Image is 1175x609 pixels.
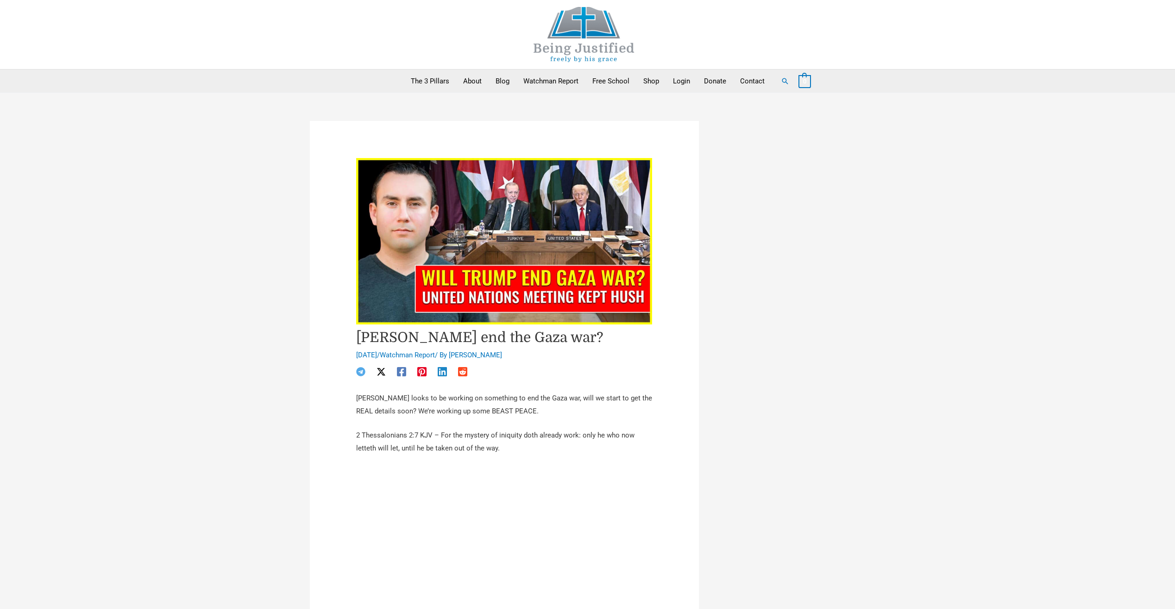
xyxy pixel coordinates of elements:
a: Donate [697,70,733,93]
a: Telegram [356,367,365,376]
p: 2 Thessalonians 2:7 KJV – For the mystery of iniquity doth already work: only he who now letteth ... [356,429,653,455]
a: Watchman Report [516,70,585,93]
a: Search button [781,77,789,85]
a: Facebook [397,367,406,376]
a: View Shopping Cart, empty [798,77,811,85]
span: [DATE] [356,351,377,359]
img: Being Justified [515,7,653,62]
a: Watchman Report [380,351,435,359]
a: About [456,70,489,93]
a: Free School [585,70,636,93]
nav: Primary Site Navigation [404,70,772,93]
span: 0 [803,78,806,85]
a: Shop [636,70,666,93]
h1: [PERSON_NAME] end the Gaza war? [356,329,653,346]
a: The 3 Pillars [404,70,456,93]
div: / / By [356,350,653,361]
p: [PERSON_NAME] looks to be working on something to end the Gaza war, will we start to get the REAL... [356,392,653,418]
a: [PERSON_NAME] [449,351,502,359]
a: Contact [733,70,772,93]
a: Login [666,70,697,93]
a: Reddit [458,367,467,376]
a: Blog [489,70,516,93]
a: Pinterest [417,367,427,376]
a: Twitter / X [377,367,386,376]
a: Linkedin [438,367,447,376]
